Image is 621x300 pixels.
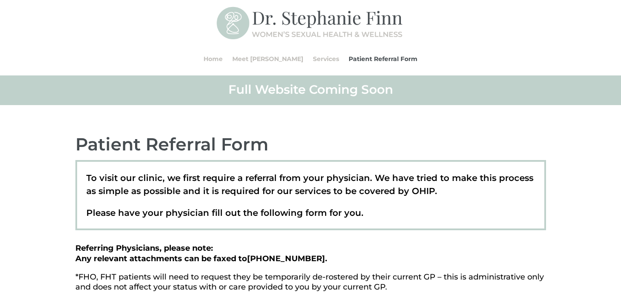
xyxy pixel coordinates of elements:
[204,42,223,75] a: Home
[75,133,546,160] h2: Patient Referral Form
[75,82,546,102] h2: Full Website Coming Soon
[75,243,327,263] strong: Referring Physicians, please note: Any relevant attachments can be faxed to .
[349,42,417,75] a: Patient Referral Form
[313,42,339,75] a: Services
[86,206,535,219] p: Please have your physician fill out the following form for you.
[247,254,325,263] span: [PHONE_NUMBER]
[86,171,535,206] p: To visit our clinic, we first require a referral from your physician. We have tried to make this ...
[232,42,303,75] a: Meet [PERSON_NAME]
